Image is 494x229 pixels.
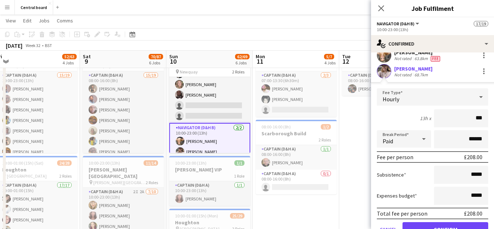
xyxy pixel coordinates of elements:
[377,21,420,26] button: Navigator (D&H B)
[464,210,482,217] div: £208.00
[256,53,265,60] span: Mon
[413,56,429,62] div: 63.8km
[464,153,482,161] div: £208.00
[377,27,488,32] div: 10:00-23:00 (13h)
[169,123,250,160] app-card-role: Navigator (D&H B)2/210:00-23:00 (13h)[PERSON_NAME][PERSON_NAME]
[255,57,265,65] span: 11
[377,21,414,26] span: Navigator (D&H B)
[45,43,52,48] div: BST
[23,17,31,24] span: Edit
[15,0,53,14] button: Central board
[413,72,429,77] div: 68.7km
[394,49,442,56] div: [PERSON_NAME]
[82,57,91,65] span: 9
[377,192,417,199] label: Expenses budget
[169,53,178,60] span: Sun
[83,46,164,153] app-job-card: 08:00-23:00 (15h)17/22Boardmasters Newquay2 RolesCaptain (D&H A)15/1908:00-16:00 (8h)[PERSON_NAME...
[63,60,76,65] div: 4 Jobs
[57,160,72,166] span: 24/28
[377,210,427,217] div: Total fee per person
[6,17,16,24] span: View
[175,213,218,219] span: 10:00-01:00 (15h) (Mon)
[54,16,76,25] a: Comms
[175,160,206,166] span: 10:00-23:00 (13h)
[36,16,52,25] a: Jobs
[420,115,431,122] div: 13h x
[394,65,433,72] div: [PERSON_NAME]
[394,56,413,62] div: Not rated
[235,54,250,59] span: 62/69
[256,120,337,194] app-job-card: 08:00-16:00 (8h)1/2Scarborough Build2 RolesCaptain (D&H A)1/108:00-16:00 (8h)[PERSON_NAME]Captain...
[2,160,43,166] span: 10:00-01:00 (15h) (Sat)
[149,60,163,65] div: 6 Jobs
[144,160,158,166] span: 11/14
[234,160,244,166] span: 1/1
[342,53,350,60] span: Tue
[256,145,337,170] app-card-role: Captain (D&H A)1/108:00-16:00 (8h)[PERSON_NAME]
[93,180,146,185] span: [PERSON_NAME][GEOGRAPHIC_DATA]
[371,4,494,13] h3: Job Fulfilment
[256,130,337,137] h3: Scarborough Build
[169,46,250,153] app-job-card: Updated08:00-23:00 (15h)17/19Boardmasters Newquay2 Roles[PERSON_NAME][PERSON_NAME][PERSON_NAME][P...
[324,60,336,65] div: 4 Jobs
[83,166,164,179] h3: [PERSON_NAME][GEOGRAPHIC_DATA]
[24,43,42,48] span: Week 32
[261,124,291,130] span: 08:00-16:00 (8h)
[341,57,350,65] span: 12
[235,60,249,65] div: 6 Jobs
[169,181,250,206] app-card-role: Captain (D&H A)1/110:00-23:00 (13h)[PERSON_NAME]
[168,57,178,65] span: 10
[256,170,337,194] app-card-role: Captain (D&H A)0/108:00-16:00 (8h)
[59,173,72,179] span: 2 Roles
[146,180,158,185] span: 2 Roles
[429,56,442,62] div: Crew has different fees then in role
[230,213,244,219] span: 25/29
[256,71,337,117] app-card-role: Captain (D&H A)2/307:00-13:30 (6h30m)[PERSON_NAME][PERSON_NAME]
[169,219,250,226] h3: Houghton
[169,166,250,173] h3: [PERSON_NAME] VIP
[3,16,19,25] a: View
[342,71,423,96] app-card-role: Captain (D&H A)1/108:00-16:00 (8h)[PERSON_NAME]
[39,17,50,24] span: Jobs
[377,153,413,161] div: Fee per person
[20,16,34,25] a: Edit
[89,160,120,166] span: 10:00-23:00 (13h)
[383,96,399,103] span: Hourly
[256,46,337,117] app-job-card: 07:00-13:30 (6h30m)2/3Houghton1 RoleCaptain (D&H A)2/307:00-13:30 (6h30m)[PERSON_NAME][PERSON_NAME]
[324,54,334,59] span: 5/7
[394,72,413,77] div: Not rated
[83,53,91,60] span: Sat
[234,173,244,179] span: 1 Role
[149,54,163,59] span: 70/87
[474,21,488,26] span: 17/19
[169,156,250,206] app-job-card: 10:00-23:00 (13h)1/1[PERSON_NAME] VIP1 RoleCaptain (D&H A)1/110:00-23:00 (13h)[PERSON_NAME]
[371,35,494,52] div: Confirmed
[7,173,47,179] span: [GEOGRAPHIC_DATA]
[342,46,423,96] app-job-card: 08:00-16:00 (8h)1/1Scarborough Build1 RoleCaptain (D&H A)1/108:00-16:00 (8h)[PERSON_NAME]
[377,171,406,178] label: Subsistence
[321,124,331,130] span: 1/2
[319,137,331,143] span: 2 Roles
[232,69,244,75] span: 2 Roles
[57,17,73,24] span: Comms
[6,42,22,49] div: [DATE]
[180,69,198,75] span: Newquay
[383,137,393,145] span: Paid
[62,54,77,59] span: 52/63
[431,56,440,62] span: Fee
